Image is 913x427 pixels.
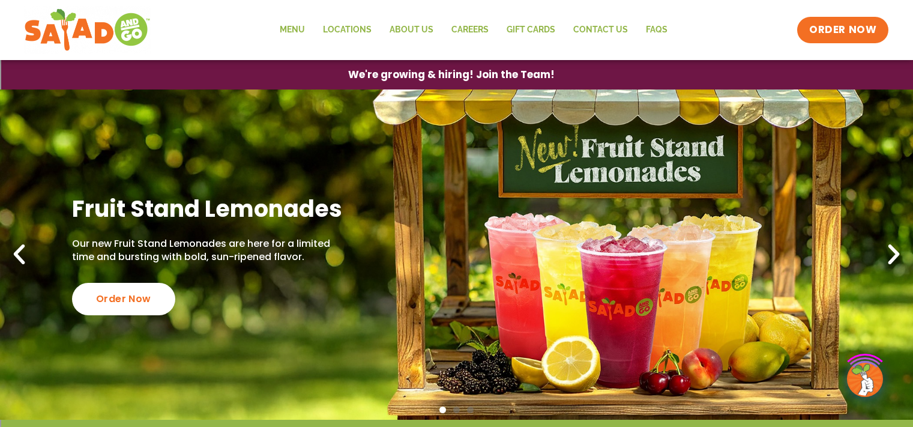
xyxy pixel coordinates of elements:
div: Order Now [72,283,175,315]
a: About Us [381,16,442,44]
a: Careers [442,16,498,44]
span: Go to slide 2 [453,407,460,413]
h2: Fruit Stand Lemonades [72,194,349,223]
a: Locations [314,16,381,44]
span: ORDER NOW [809,23,876,37]
a: ORDER NOW [797,17,888,43]
a: Contact Us [564,16,637,44]
div: Previous slide [6,241,32,268]
a: Menu [271,16,314,44]
div: Next slide [881,241,907,268]
span: Go to slide 3 [467,407,474,413]
nav: Menu [271,16,676,44]
img: new-SAG-logo-768×292 [24,6,151,54]
span: Go to slide 1 [439,407,446,413]
p: Our new Fruit Stand Lemonades are here for a limited time and bursting with bold, sun-ripened fla... [72,237,349,264]
a: FAQs [637,16,676,44]
a: GIFT CARDS [498,16,564,44]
